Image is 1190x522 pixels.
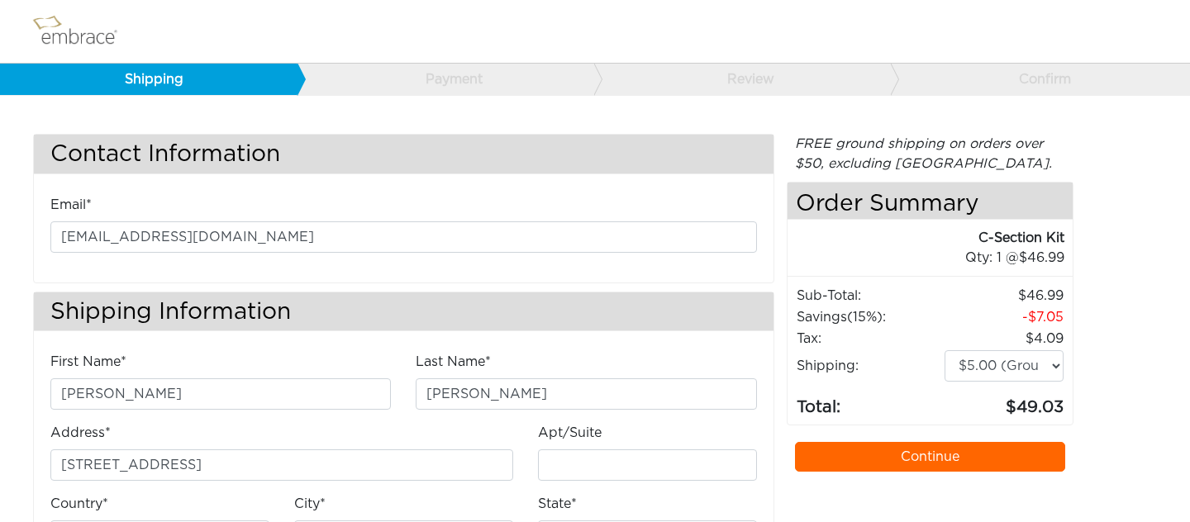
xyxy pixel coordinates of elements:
label: State* [538,494,577,514]
td: 4.09 [944,328,1064,349]
div: C-Section Kit [788,228,1065,248]
td: Total: [796,382,944,420]
a: Confirm [890,64,1188,95]
img: logo.png [29,11,136,52]
label: City* [294,494,326,514]
h4: Order Summary [788,183,1073,220]
td: Sub-Total: [796,285,944,306]
a: Payment [297,64,594,95]
td: Shipping: [796,349,944,382]
td: 49.03 [944,382,1064,420]
span: 46.99 [1019,251,1064,264]
td: Savings : [796,306,944,328]
label: Email* [50,195,92,215]
label: Last Name* [416,352,491,372]
span: (15%) [847,311,883,324]
div: 1 @ [808,248,1065,268]
h3: Shipping Information [34,292,773,331]
td: Tax: [796,328,944,349]
h3: Contact Information [34,135,773,173]
label: Country* [50,494,108,514]
td: 7.05 [944,306,1064,328]
td: 46.99 [944,285,1064,306]
label: First Name* [50,352,126,372]
label: Address* [50,423,111,443]
div: FREE ground shipping on orders over $50, excluding [GEOGRAPHIC_DATA]. [787,134,1074,173]
a: Review [593,64,891,95]
label: Apt/Suite [538,423,602,443]
a: Continue [795,442,1066,472]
